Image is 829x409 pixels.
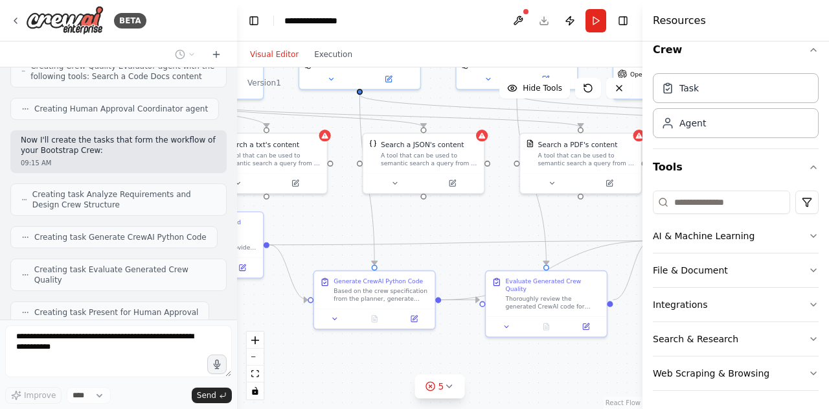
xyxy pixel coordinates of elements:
span: Creating task Present for Human Approval [34,307,198,318]
div: Based on the crew specification from the planner, generate complete, production-ready Python code... [334,287,429,303]
button: AI & Machine Learning [653,219,819,253]
button: Hide right sidebar [614,12,632,30]
div: Generate CrewAI Python CodeBased on the crew specification from the planner, generate complete, p... [313,270,435,330]
div: Search a JSON's content [381,139,464,149]
div: 09:15 AM [21,158,216,168]
button: Start a new chat [206,47,227,62]
div: Analyze Requirements and Design Crew StructureAnalyze the user's goal "{user_goal}" and any provi... [141,211,264,279]
button: 5 [415,375,465,399]
div: OpenRouterLLM [455,15,578,90]
button: No output available [525,321,567,333]
div: BETA [114,13,146,29]
div: JSONSearchToolSearch a JSON's contentA tool that can be used to semantic search a query from a JS... [362,133,484,194]
button: Visual Editor [242,47,306,62]
g: Edge from adcfc16d-f568-42bb-814b-a2ccec6863d1 to 6fde1948-128d-44ce-ab9b-8a96c67e1ad2 [269,240,308,305]
p: Now I'll create the tasks that form the workflow of your Bootstrap Crew: [21,135,216,156]
button: zoom in [247,332,264,349]
div: Search a PDF's content [538,139,618,149]
div: Generate CrewAI Python Code [334,277,423,285]
g: Edge from adcfc16d-f568-42bb-814b-a2ccec6863d1 to 9822ec91-5d59-4c63-ba9b-1fe3660ffc9b [269,236,652,250]
button: Open in side panel [361,73,416,85]
div: OpenRouterLLM [613,15,735,100]
div: Thoroughly review the generated CrewAI code for quality, completeness, and adherence to best prac... [506,295,601,310]
button: fit view [247,366,264,382]
div: Evaluate Generated Crew Quality [506,277,601,292]
span: Creating task Generate CrewAI Python Code [34,232,207,242]
span: Creating task Evaluate Generated Crew Quality [34,264,216,285]
button: toggle interactivity [247,382,264,399]
div: Analyze the user's goal "{user_goal}" and any provided knowledge base materials to design the opt... [162,236,257,251]
div: Task [679,82,699,95]
img: JSONSearchTool [369,139,377,147]
span: Creating task Analyze Requirements and Design Crew Structure [32,189,216,210]
button: Improve [5,387,62,404]
img: Logo [26,6,104,35]
div: A tool that can be used to semantic search a query from a txt's content. [223,151,321,167]
div: Agent [679,117,706,130]
button: Open in side panel [582,178,637,189]
span: Hide Tools [523,83,562,93]
g: Edge from 6fde1948-128d-44ce-ab9b-8a96c67e1ad2 to a2dd4bcb-5089-4105-b253-efc4775bc9b7 [441,295,479,305]
button: Execution [306,47,360,62]
g: Edge from 03948926-4366-46f7-816f-1cffe4f2e669 to fc11e3b5-c4c5-46fe-9eba-824664a3bf6f [198,104,271,127]
button: Crew [653,32,819,68]
span: Creating Human Approval Coordinator agent [34,104,208,114]
g: Edge from 03948926-4366-46f7-816f-1cffe4f2e669 to 1ff6d48a-85e7-49ea-b2d5-cad3135fc486 [198,104,428,127]
button: Open in side panel [569,321,603,333]
a: React Flow attribution [606,399,641,406]
button: Send [192,388,232,403]
button: Open in side panel [203,83,259,95]
button: Open in side panel [397,313,431,325]
button: Hide Tools [499,78,570,99]
g: Edge from a2dd4bcb-5089-4105-b253-efc4775bc9b7 to 9822ec91-5d59-4c63-ba9b-1fe3660ffc9b [613,236,651,305]
button: Tools [653,149,819,185]
span: 5 [438,380,444,393]
div: Crew [653,68,819,148]
div: Analyze Requirements and Design Crew Structure [162,218,257,234]
button: Open in side panel [424,178,480,189]
button: Integrations [653,288,819,321]
button: Open in side panel [267,178,323,189]
div: TXTSearchToolSearch a txt's contentA tool that can be used to semantic search a query from a txt'... [205,133,328,194]
span: Improve [24,390,56,401]
button: File & Document [653,253,819,287]
button: Search & Research [653,322,819,356]
span: OpenRouterLLM [630,70,677,78]
span: Creating Crew Quality Evaluator agent with the following tools: Search a Code Docs content [30,61,216,82]
div: PDFSearchToolSearch a PDF's contentA tool that can be used to semantic search a query from a PDF'... [519,133,642,194]
button: zoom out [247,349,264,366]
div: Tools [653,185,819,401]
span: OpenRouterLLM [473,60,519,68]
button: Open in side panel [517,73,573,85]
div: Evaluate Generated Crew QualityThoroughly review the generated CrewAI code for quality, completen... [485,270,608,338]
span: Send [197,390,216,401]
div: OpenRouterLLM [299,15,421,90]
button: Hide left sidebar [245,12,263,30]
nav: breadcrumb [284,14,349,27]
span: OpenRouterLLM [316,60,363,68]
h4: Resources [653,13,706,29]
g: Edge from b2bb8837-5b6f-4e7b-aa65-9cd2f305ce79 to 6fde1948-128d-44ce-ab9b-8a96c67e1ad2 [355,95,380,264]
button: Click to speak your automation idea [207,355,227,374]
div: Version 1 [247,78,281,88]
img: PDFSearchTool [526,139,534,147]
div: React Flow controls [247,332,264,399]
div: A tool that can be used to semantic search a query from a JSON's content. [381,151,478,167]
button: Open in side panel [225,262,259,274]
button: Switch to previous chat [170,47,201,62]
g: Edge from 03948926-4366-46f7-816f-1cffe4f2e669 to 148bd771-633e-494c-a6f8-d920a6a0c1c5 [198,104,585,127]
g: Edge from b2bb8837-5b6f-4e7b-aa65-9cd2f305ce79 to 83ddb857-e4f1-44b5-9ddc-56201e4ac19e [355,95,743,127]
div: A tool that can be used to semantic search a query from a PDF's content. [538,151,635,167]
button: Web Scraping & Browsing [653,356,819,390]
button: No output available [354,313,395,325]
div: Search a txt's content [223,139,299,149]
